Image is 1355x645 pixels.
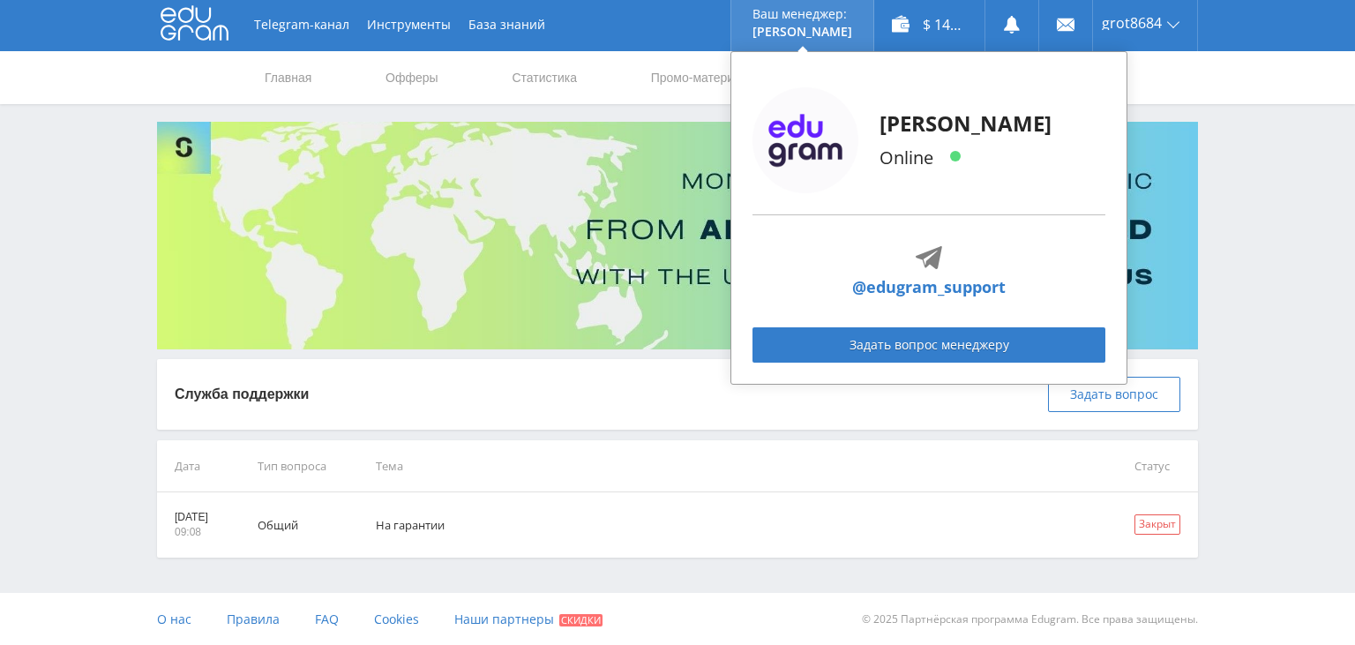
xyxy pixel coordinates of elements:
p: [PERSON_NAME] [880,109,1052,138]
td: Тип вопроса [233,440,351,492]
img: Banner [157,122,1198,349]
div: Закрыт [1134,514,1180,535]
td: Тема [351,440,1110,492]
p: [DATE] [175,510,208,525]
span: Наши партнеры [454,611,554,627]
td: Статус [1110,440,1198,492]
a: Статистика [510,51,579,104]
p: 09:08 [175,525,208,540]
a: Промо-материалы [649,51,759,104]
span: grot8684 [1102,16,1162,30]
span: Скидки [559,614,603,626]
img: edugram_logo.png [752,87,858,193]
td: Дата [157,440,233,492]
p: Ваш менеджер: [752,7,852,21]
button: Задать вопрос [1048,377,1180,412]
a: Главная [263,51,313,104]
a: Офферы [384,51,440,104]
p: Служба поддержки [175,385,309,404]
td: На гарантии [351,492,1110,558]
a: @edugram_support [852,275,1006,299]
span: Правила [227,611,280,627]
span: О нас [157,611,191,627]
td: Общий [233,492,351,558]
span: FAQ [315,611,339,627]
p: Online [880,145,1052,171]
a: Задать вопрос менеджеру [752,327,1105,363]
span: Задать вопрос [1070,387,1158,401]
p: [PERSON_NAME] [752,25,852,39]
span: Cookies [374,611,419,627]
